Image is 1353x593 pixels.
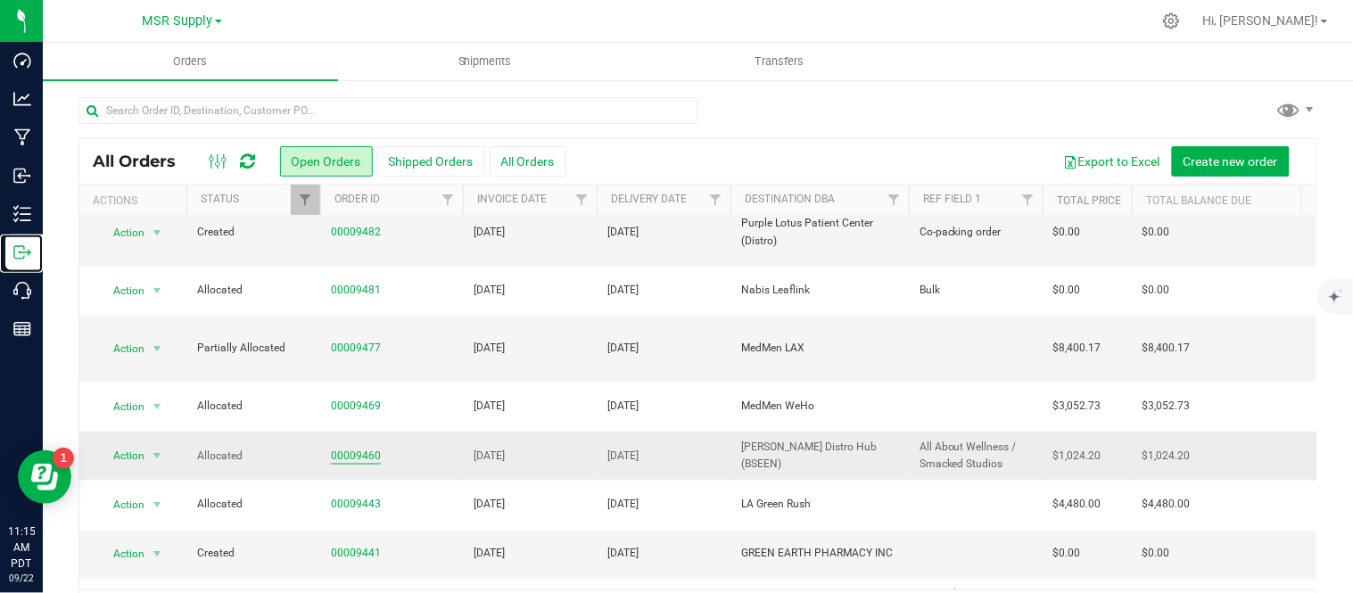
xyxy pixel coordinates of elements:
span: select [146,542,169,567]
span: select [146,220,169,245]
a: Delivery Date [611,193,687,205]
span: Allocated [197,497,309,514]
span: Action [97,394,145,419]
a: Shipments [338,43,633,80]
span: select [146,493,169,518]
span: [DATE] [607,282,639,299]
span: All Orders [93,152,194,171]
span: select [146,336,169,361]
inline-svg: Inbound [13,167,31,185]
span: [DATE] [474,448,505,465]
a: Transfers [632,43,928,80]
span: [DATE] [607,546,639,563]
span: Allocated [197,282,309,299]
span: $4,480.00 [1053,497,1101,514]
span: Bulk [920,282,940,299]
span: Orders [149,54,231,70]
button: Shipped Orders [377,146,485,177]
span: [DATE] [474,398,505,415]
iframe: Resource center [18,450,71,504]
span: [PERSON_NAME] Distro Hub (BSEEN) [741,439,898,473]
span: Purple Lotus Patient Center (Distro) [741,215,898,249]
span: Partially Allocated [197,340,309,357]
a: Filter [1013,185,1043,215]
button: All Orders [490,146,566,177]
a: 00009460 [331,448,381,465]
a: 00009477 [331,340,381,357]
span: $0.00 [1053,282,1081,299]
span: $4,480.00 [1143,497,1191,514]
span: $1,024.20 [1143,448,1191,465]
button: Create new order [1172,146,1290,177]
span: $0.00 [1053,546,1081,563]
span: [DATE] [474,282,505,299]
span: $8,400.17 [1053,340,1101,357]
input: Search Order ID, Destination, Customer PO... [78,97,698,124]
a: Ref Field 1 [923,193,981,205]
p: 11:15 AM PDT [8,523,35,572]
span: Shipments [434,54,536,70]
span: Nabis Leaflink [741,282,898,299]
span: $0.00 [1143,224,1170,241]
div: Manage settings [1160,12,1183,29]
a: Filter [701,185,730,215]
span: Action [97,336,145,361]
a: Destination DBA [745,193,835,205]
p: 09/22 [8,572,35,585]
span: $3,052.73 [1053,398,1101,415]
span: $8,400.17 [1143,340,1191,357]
span: MSR Supply [143,13,213,29]
inline-svg: Dashboard [13,52,31,70]
iframe: Resource center unread badge [53,448,74,469]
span: [DATE] [607,448,639,465]
span: MedMen WeHo [741,398,898,415]
span: $0.00 [1053,224,1081,241]
a: Filter [291,185,320,215]
a: 00009443 [331,497,381,514]
span: [DATE] [474,340,505,357]
span: Transfers [731,54,829,70]
div: Actions [93,194,179,207]
a: 00009469 [331,398,381,415]
span: Allocated [197,398,309,415]
span: [DATE] [607,398,639,415]
a: Filter [433,185,463,215]
a: 00009481 [331,282,381,299]
a: Filter [879,185,909,215]
a: Orders [43,43,338,80]
a: Invoice Date [477,193,547,205]
span: MedMen LAX [741,340,898,357]
span: Action [97,278,145,303]
inline-svg: Analytics [13,90,31,108]
span: Action [97,493,145,518]
span: select [146,394,169,419]
span: Hi, [PERSON_NAME]! [1203,13,1319,28]
span: Create new order [1184,154,1278,169]
a: Order ID [334,193,380,205]
a: Filter [567,185,597,215]
span: [DATE] [474,546,505,563]
span: Action [97,542,145,567]
a: 00009482 [331,224,381,241]
span: All About Wellness / Smacked Studios [920,439,1032,473]
span: [DATE] [474,497,505,514]
button: Export to Excel [1052,146,1172,177]
span: GREEN EARTH PHARMACY INC [741,546,898,563]
span: Allocated [197,448,309,465]
span: $0.00 [1143,282,1170,299]
span: [DATE] [607,224,639,241]
span: $0.00 [1143,546,1170,563]
button: Open Orders [280,146,373,177]
span: [DATE] [607,497,639,514]
span: Created [197,546,309,563]
inline-svg: Manufacturing [13,128,31,146]
span: Action [97,220,145,245]
span: $3,052.73 [1143,398,1191,415]
a: Status [201,193,239,205]
span: Created [197,224,309,241]
span: [DATE] [607,340,639,357]
span: [DATE] [474,224,505,241]
span: $1,024.20 [1053,448,1101,465]
span: Co-packing order [920,224,1002,241]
